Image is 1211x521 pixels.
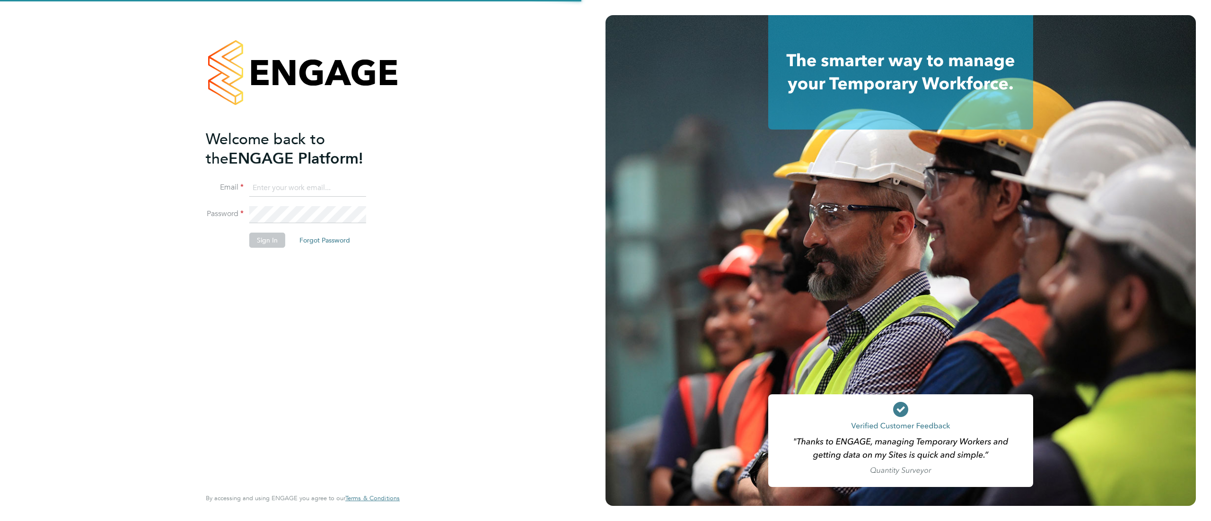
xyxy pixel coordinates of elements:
[345,494,400,502] span: Terms & Conditions
[206,130,325,168] span: Welcome back to the
[206,209,244,219] label: Password
[206,182,244,192] label: Email
[206,130,390,168] h2: ENGAGE Platform!
[345,495,400,502] a: Terms & Conditions
[249,233,285,248] button: Sign In
[206,494,400,502] span: By accessing and using ENGAGE you agree to our
[249,180,366,197] input: Enter your work email...
[292,233,358,248] button: Forgot Password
